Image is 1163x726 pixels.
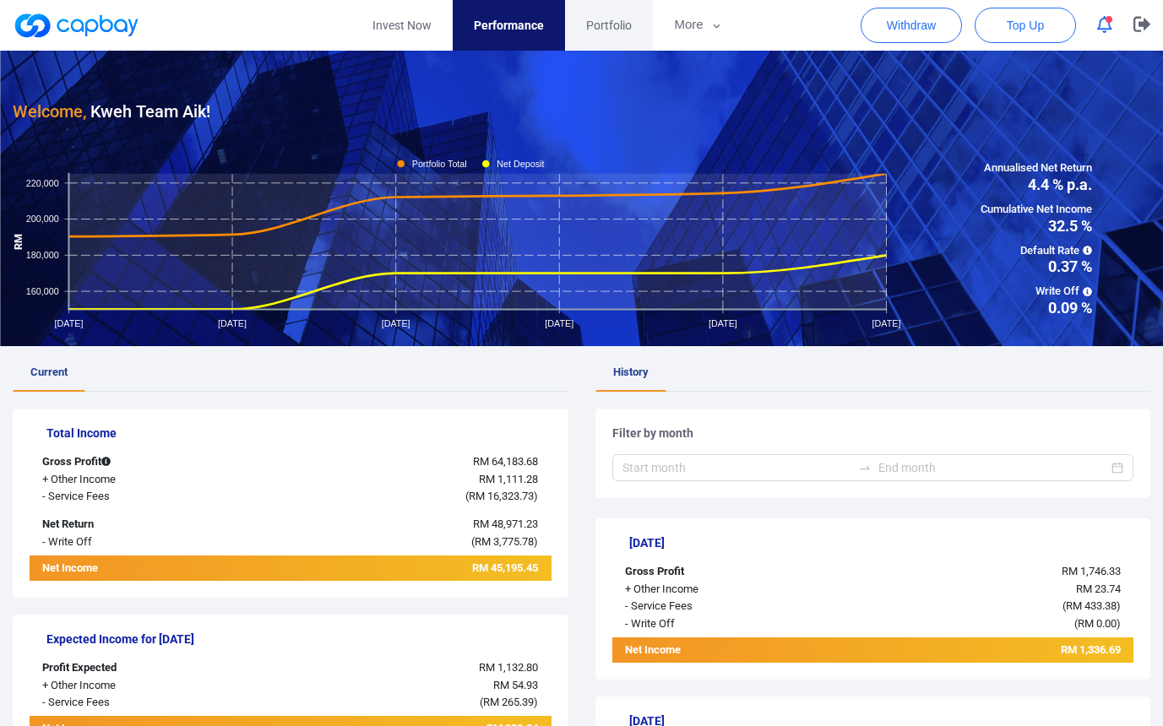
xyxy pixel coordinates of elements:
[861,8,962,43] button: Withdraw
[479,473,538,485] span: RM 1,111.28
[975,8,1076,43] button: Top Up
[613,366,649,378] span: History
[872,318,901,328] tspan: [DATE]
[981,201,1092,219] span: Cumulative Net Income
[13,101,86,122] span: Welcome,
[981,177,1092,192] span: 4.4 % p.a.
[612,581,829,599] div: + Other Income
[493,679,538,691] span: RM 54.93
[30,471,247,489] div: + Other Income
[545,318,573,328] tspan: [DATE]
[829,598,1133,615] div: ( )
[382,318,410,328] tspan: [DATE]
[30,677,247,695] div: + Other Income
[474,16,544,35] span: Performance
[218,318,247,328] tspan: [DATE]
[612,563,829,581] div: Gross Profit
[1062,565,1121,577] span: RM 1,746.33
[1007,17,1044,34] span: Top Up
[612,642,829,663] div: Net Income
[858,461,872,474] span: swap-right
[247,488,551,506] div: ( )
[622,458,852,477] input: Start month
[858,461,872,474] span: to
[586,16,632,35] span: Portfolio
[30,453,247,471] div: Gross Profit
[26,285,59,295] tspan: 160,000
[30,516,247,534] div: Net Return
[473,517,538,530] span: RM 48,971.23
[12,233,24,249] tspan: RM
[981,301,1092,316] span: 0.09 %
[26,177,59,187] tspan: 220,000
[13,98,210,125] h3: Kweh Team Aik !
[412,158,467,168] tspan: Portfolio Total
[479,661,538,674] span: RM 1,132.80
[981,283,1092,301] span: Write Off
[878,458,1108,477] input: End month
[469,490,534,502] span: RM 16,323.73
[30,366,68,378] span: Current
[1076,582,1121,595] span: RM 23.74
[497,158,544,168] tspan: Net Deposit
[612,425,1134,441] h5: Filter by month
[475,535,534,548] span: RM 3,775.78
[472,561,538,574] span: RM 45,195.45
[26,214,59,224] tspan: 200,000
[30,560,247,581] div: Net Income
[612,598,829,615] div: - Service Fees
[54,318,83,328] tspan: [DATE]
[981,242,1092,260] span: Default Rate
[46,425,552,441] h5: Total Income
[829,615,1133,633] div: ( )
[981,160,1092,177] span: Annualised Net Return
[981,219,1092,234] span: 32.5 %
[473,455,538,468] span: RM 64,183.68
[30,534,247,551] div: - Write Off
[30,694,247,712] div: - Service Fees
[30,659,247,677] div: Profit Expected
[1066,599,1117,612] span: RM 433.38
[629,535,1134,550] h5: [DATE]
[709,318,737,328] tspan: [DATE]
[46,631,552,647] h5: Expected Income for [DATE]
[247,534,551,551] div: ( )
[981,259,1092,274] span: 0.37 %
[483,696,534,708] span: RM 265.39
[612,615,829,633] div: - Write Off
[1061,643,1121,656] span: RM 1,336.69
[1078,617,1117,630] span: RM 0.00
[247,694,551,712] div: ( )
[30,488,247,506] div: - Service Fees
[26,250,59,260] tspan: 180,000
